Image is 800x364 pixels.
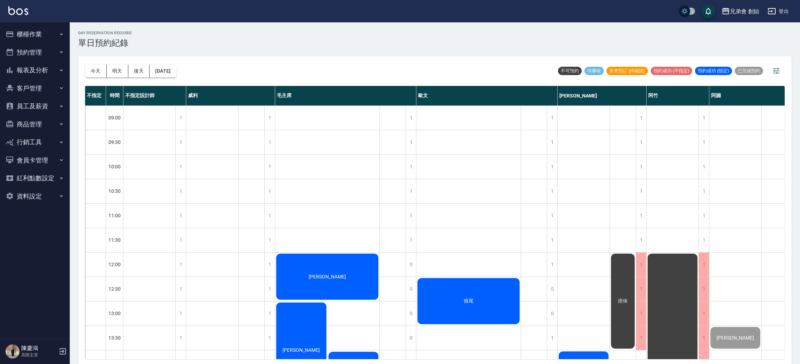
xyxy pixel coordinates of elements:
div: 不指定 [85,86,106,105]
div: 09:00 [106,105,123,130]
button: 客戶管理 [3,79,67,97]
button: 登出 [765,5,792,18]
div: 阿竹 [647,86,709,105]
div: 1 [636,253,646,277]
button: 櫃檯作業 [3,25,67,43]
div: 0 [406,253,416,277]
span: [PERSON_NAME] [307,274,347,279]
div: 1 [406,106,416,130]
button: save [701,4,715,18]
span: 不可預約 [558,68,582,74]
div: 12:00 [106,252,123,277]
div: 1 [264,204,275,228]
div: 1 [547,179,557,203]
div: 毛主席 [275,86,416,105]
div: 1 [175,179,186,203]
div: 12:30 [106,277,123,301]
div: 1 [636,155,646,179]
div: 阿蹦 [709,86,798,105]
h5: 陳慶鴻 [21,345,57,352]
button: 商品管理 [3,115,67,133]
span: 排休 [617,298,629,304]
div: 1 [699,155,709,179]
div: 1 [699,130,709,154]
button: [DATE] [150,65,176,78]
div: 1 [264,301,275,326]
div: 1 [699,301,709,326]
div: 1 [699,204,709,228]
div: 1 [175,130,186,154]
span: [PERSON_NAME] [281,347,321,353]
div: 1 [406,228,416,252]
div: 0 [406,326,416,350]
button: 紅利點數設定 [3,169,67,187]
div: 1 [264,106,275,130]
div: 1 [406,155,416,179]
div: 09:30 [106,130,123,154]
div: 1 [547,326,557,350]
div: 1 [175,277,186,301]
button: 報表及分析 [3,61,67,79]
div: 1 [264,326,275,350]
div: 11:00 [106,203,123,228]
div: 1 [547,106,557,130]
div: 1 [175,204,186,228]
h3: 單日預約紀錄 [78,38,132,48]
div: 1 [175,301,186,326]
div: 1 [699,228,709,252]
div: 1 [636,179,646,203]
div: 1 [406,179,416,203]
p: 高階主管 [21,352,57,358]
img: Person [6,344,20,358]
div: 0 [547,277,557,301]
div: 1 [636,228,646,252]
div: 1 [264,179,275,203]
span: 預約成功 (指定) [695,68,732,74]
div: 歐文 [416,86,558,105]
div: 1 [547,253,557,277]
span: 未來預訂 (待確認) [606,68,648,74]
div: 1 [699,253,709,277]
div: 兄弟會 創始 [730,7,759,16]
div: 0 [547,301,557,326]
div: 不指定設計師 [123,86,186,105]
button: 員工及薪資 [3,97,67,115]
div: 1 [406,130,416,154]
div: 1 [406,204,416,228]
span: 預約成功 (不指定) [651,68,692,74]
div: 1 [547,204,557,228]
div: 1 [636,326,646,350]
div: 1 [636,130,646,154]
div: 1 [699,326,709,350]
div: 1 [636,106,646,130]
div: 1 [636,204,646,228]
div: 11:30 [106,228,123,252]
div: 1 [699,106,709,130]
button: 行銷工具 [3,133,67,151]
button: 預約管理 [3,43,67,61]
div: 1 [175,253,186,277]
div: 1 [699,277,709,301]
div: 13:30 [106,326,123,350]
h2: day Reservation records [78,31,132,35]
div: 1 [175,326,186,350]
div: 1 [264,228,275,252]
div: 1 [264,155,275,179]
div: 10:30 [106,179,123,203]
div: 1 [175,106,186,130]
button: 資料設定 [3,187,67,205]
span: 狼尾 [462,298,475,304]
div: 1 [547,228,557,252]
span: 已完成預約 [735,68,763,74]
span: 待審核 [584,68,604,74]
div: 1 [547,155,557,179]
div: 威利 [186,86,275,105]
div: 1 [264,130,275,154]
button: 明天 [107,65,128,78]
div: [PERSON_NAME] [558,86,647,105]
div: 13:00 [106,301,123,326]
button: 後天 [128,65,150,78]
div: 1 [175,228,186,252]
button: 會員卡管理 [3,151,67,169]
div: 10:00 [106,154,123,179]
